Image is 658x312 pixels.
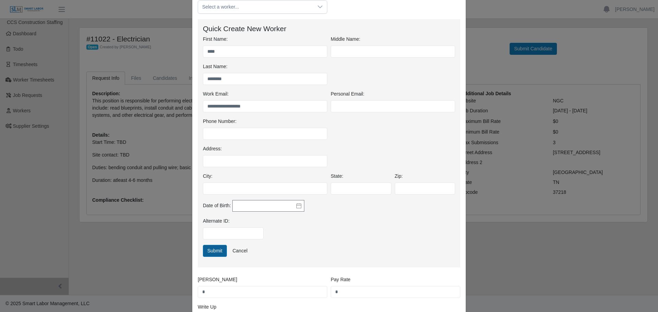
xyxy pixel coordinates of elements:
label: State: [331,173,343,180]
label: Date of Birth: [203,202,231,209]
label: First Name: [203,36,228,43]
label: Alternate ID: [203,217,230,225]
label: Zip: [395,173,403,180]
label: City: [203,173,212,180]
label: Phone Number: [203,118,236,125]
h4: Quick Create New Worker [203,24,455,33]
label: Middle Name: [331,36,360,43]
label: Address: [203,145,222,152]
label: Personal Email: [331,90,364,98]
label: Last Name: [203,63,228,70]
body: Rich Text Area. Press ALT-0 for help. [5,5,256,13]
label: Work Email: [203,90,229,98]
button: Submit [203,245,227,257]
label: [PERSON_NAME] [198,276,237,283]
a: Cancel [228,245,252,257]
label: Pay Rate [331,276,351,283]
